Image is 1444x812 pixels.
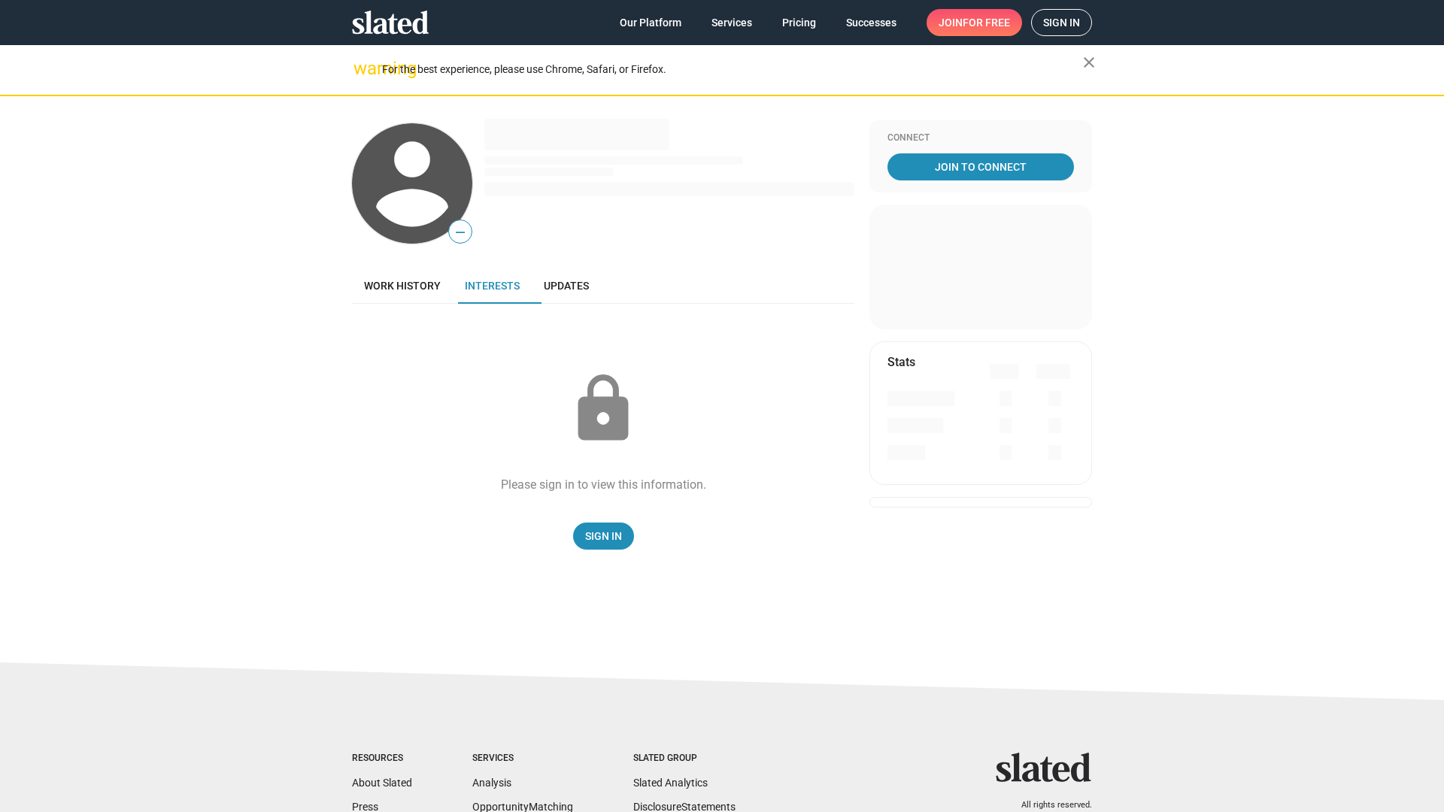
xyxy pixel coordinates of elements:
[887,153,1074,180] a: Join To Connect
[963,9,1010,36] span: for free
[352,777,412,789] a: About Slated
[887,132,1074,144] div: Connect
[352,268,453,304] a: Work history
[532,268,601,304] a: Updates
[1031,9,1092,36] a: Sign in
[890,153,1071,180] span: Join To Connect
[353,59,372,77] mat-icon: warning
[887,354,915,370] mat-card-title: Stats
[585,523,622,550] span: Sign In
[633,777,708,789] a: Slated Analytics
[620,9,681,36] span: Our Platform
[608,9,693,36] a: Our Platform
[1080,53,1098,71] mat-icon: close
[449,223,472,242] span: —
[573,523,634,550] a: Sign In
[544,280,589,292] span: Updates
[566,371,641,447] mat-icon: lock
[364,280,441,292] span: Work history
[1043,10,1080,35] span: Sign in
[472,753,573,765] div: Services
[711,9,752,36] span: Services
[453,268,532,304] a: Interests
[472,777,511,789] a: Analysis
[501,477,706,492] div: Please sign in to view this information.
[699,9,764,36] a: Services
[770,9,828,36] a: Pricing
[352,753,412,765] div: Resources
[633,753,736,765] div: Slated Group
[846,9,896,36] span: Successes
[382,59,1083,80] div: For the best experience, please use Chrome, Safari, or Firefox.
[927,9,1022,36] a: Joinfor free
[834,9,909,36] a: Successes
[939,9,1010,36] span: Join
[465,280,520,292] span: Interests
[782,9,816,36] span: Pricing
